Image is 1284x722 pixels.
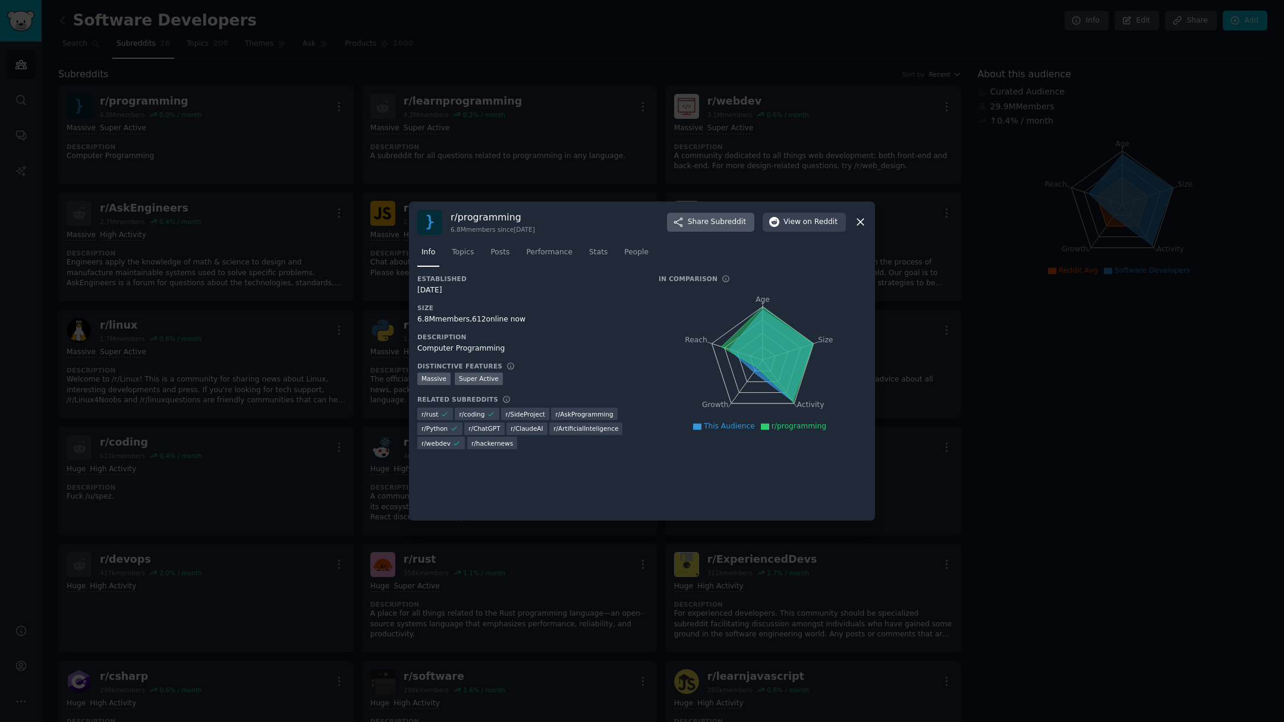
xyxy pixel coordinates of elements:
[783,217,838,228] span: View
[471,439,513,447] span: r/ hackernews
[417,314,642,325] div: 6.8M members, 612 online now
[624,247,649,258] span: People
[756,295,770,304] tspan: Age
[511,424,543,433] span: r/ ClaudeAI
[702,401,728,409] tspan: Growth
[526,247,572,258] span: Performance
[486,243,514,267] a: Posts
[555,410,613,418] span: r/ AskProgramming
[448,243,478,267] a: Topics
[417,333,642,341] h3: Description
[711,217,746,228] span: Subreddit
[451,211,535,223] h3: r/ programming
[417,373,451,385] div: Massive
[417,285,642,296] div: [DATE]
[685,335,707,343] tspan: Reach
[459,410,484,418] span: r/ coding
[797,401,824,409] tspan: Activity
[553,424,618,433] span: r/ ArtificialInteligence
[421,424,448,433] span: r/ Python
[421,439,451,447] span: r/ webdev
[667,213,754,232] button: ShareSubreddit
[659,275,717,283] h3: In Comparison
[417,275,642,283] h3: Established
[417,395,498,403] h3: Related Subreddits
[417,362,502,370] h3: Distinctive Features
[417,304,642,312] h3: Size
[688,217,746,228] span: Share
[818,335,833,343] tspan: Size
[451,225,535,234] div: 6.8M members since [DATE]
[417,343,642,354] div: Computer Programming
[417,243,439,267] a: Info
[620,243,653,267] a: People
[589,247,608,258] span: Stats
[421,410,438,418] span: r/ rust
[585,243,612,267] a: Stats
[452,247,474,258] span: Topics
[763,213,846,232] button: Viewon Reddit
[505,410,545,418] span: r/ SideProject
[522,243,577,267] a: Performance
[803,217,838,228] span: on Reddit
[417,210,442,235] img: programming
[772,422,826,430] span: r/programming
[704,422,755,430] span: This Audience
[468,424,500,433] span: r/ ChatGPT
[421,247,435,258] span: Info
[490,247,509,258] span: Posts
[455,373,503,385] div: Super Active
